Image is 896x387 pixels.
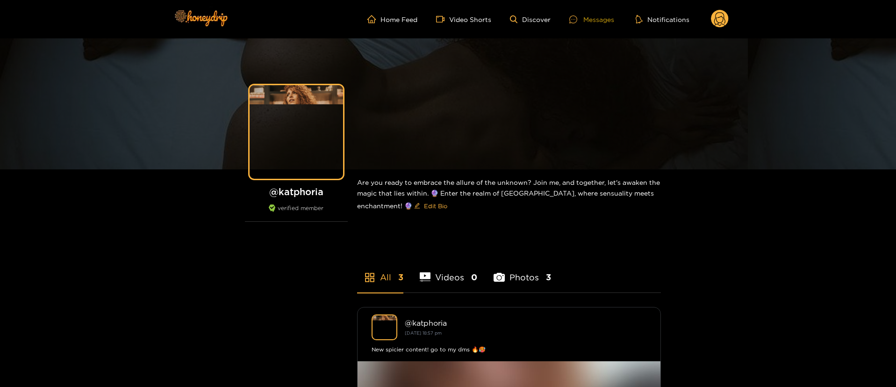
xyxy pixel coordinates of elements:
[471,271,477,283] span: 0
[372,345,646,354] div: New spicier content! go to my dms 🔥🥵
[357,169,661,221] div: Are you ready to embrace the allure of the unknown? Join me, and together, let's awaken the magic...
[414,203,420,210] span: edit
[436,15,449,23] span: video-camera
[420,250,478,292] li: Videos
[245,204,348,222] div: verified member
[405,319,646,327] div: @ katphoria
[357,250,403,292] li: All
[367,15,417,23] a: Home Feed
[412,198,449,213] button: editEdit Bio
[398,271,403,283] span: 3
[372,314,397,340] img: katphoria
[405,330,442,336] small: [DATE] 18:57 pm
[546,271,551,283] span: 3
[424,201,447,211] span: Edit Bio
[436,15,491,23] a: Video Shorts
[364,272,375,283] span: appstore
[494,250,551,292] li: Photos
[569,14,614,25] div: Messages
[510,15,551,23] a: Discover
[633,15,692,24] button: Notifications
[367,15,380,23] span: home
[245,186,348,197] h1: @ katphoria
